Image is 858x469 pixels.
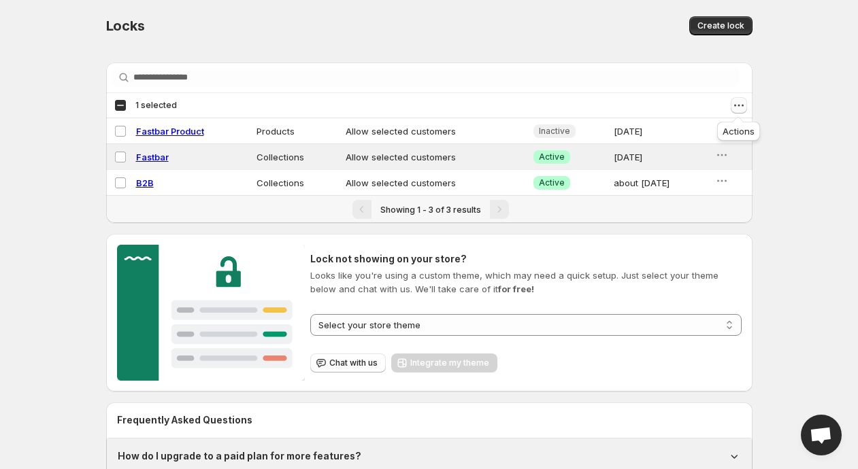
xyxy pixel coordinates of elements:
h2: Frequently Asked Questions [117,413,742,427]
strong: for free! [498,283,534,294]
a: Open chat [801,415,842,455]
span: 1 selected [135,100,177,111]
button: Chat with us [310,353,386,372]
nav: Pagination [106,195,753,223]
td: [DATE] [610,144,711,170]
td: about [DATE] [610,170,711,196]
button: Actions [731,97,747,114]
span: Locks [106,18,145,34]
h2: Lock not showing on your store? [310,252,741,266]
img: Customer support [117,245,306,381]
a: Fastbar [136,152,169,162]
td: Allow selected customers [342,170,529,196]
span: Inactive [539,126,570,137]
span: Active [539,177,565,188]
td: Products [252,118,341,144]
span: Create lock [697,20,744,31]
td: Collections [252,170,341,196]
td: Allow selected customers [342,144,529,170]
td: [DATE] [610,118,711,144]
a: Fastbar Product [136,126,204,137]
span: Chat with us [329,358,378,368]
h1: How do I upgrade to a paid plan for more features? [118,449,361,463]
span: Active [539,152,565,162]
td: Allow selected customers [342,118,529,144]
button: Create lock [689,16,753,35]
span: Showing 1 - 3 of 3 results [380,205,481,215]
td: Collections [252,144,341,170]
a: B2B [136,177,154,188]
p: Looks like you're using a custom theme, which may need a quick setup. Just select your theme belo... [310,268,741,296]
